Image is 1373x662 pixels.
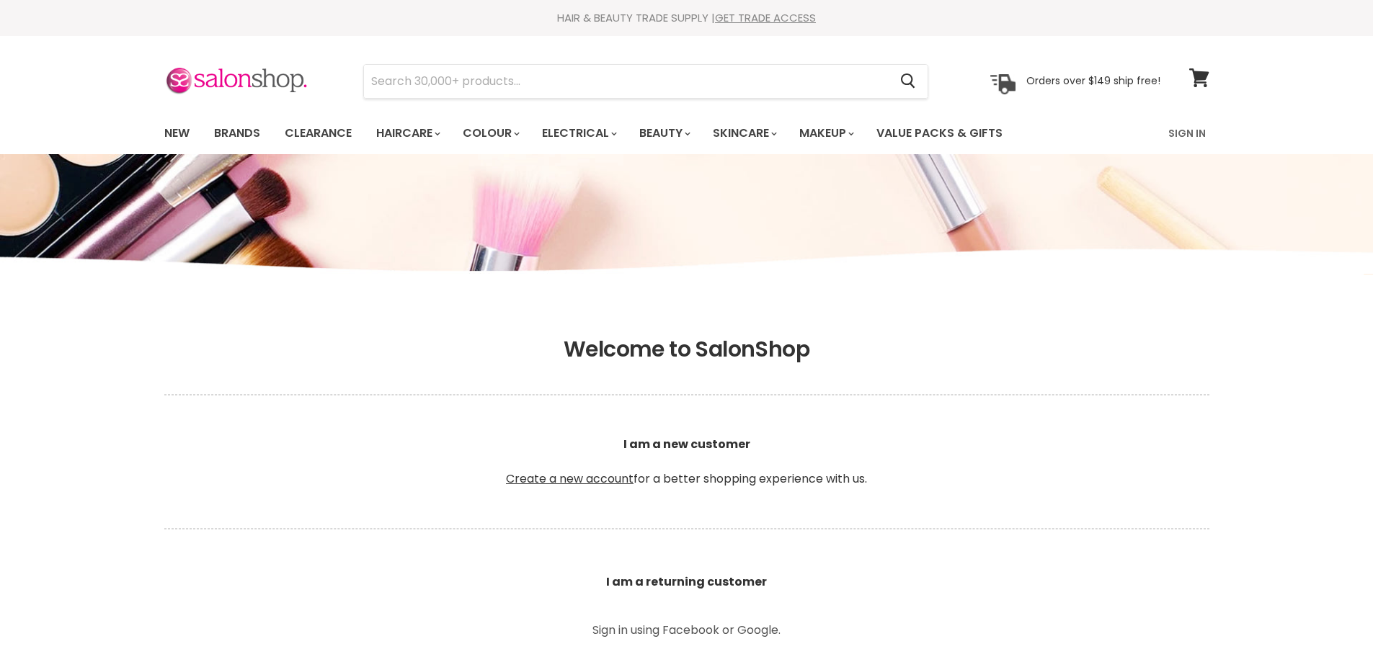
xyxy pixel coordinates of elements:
button: Search [889,65,928,98]
p: for a better shopping experience with us. [164,401,1209,522]
a: Haircare [365,118,449,148]
a: New [154,118,200,148]
div: HAIR & BEAUTY TRADE SUPPLY | [146,11,1227,25]
ul: Main menu [154,112,1087,154]
a: Clearance [274,118,363,148]
b: I am a new customer [623,436,750,452]
a: Beauty [628,118,699,148]
a: Colour [452,118,528,148]
b: I am a returning customer [606,573,767,590]
a: Brands [203,118,271,148]
a: Makeup [788,118,863,148]
h1: Welcome to SalonShop [164,336,1209,362]
p: Orders over $149 ship free! [1026,74,1160,87]
a: Electrical [531,118,626,148]
a: Sign In [1160,118,1214,148]
form: Product [363,64,928,99]
input: Search [364,65,889,98]
a: Skincare [702,118,786,148]
a: Value Packs & Gifts [866,118,1013,148]
nav: Main [146,112,1227,154]
a: GET TRADE ACCESS [715,10,816,25]
p: Sign in using Facebook or Google. [525,625,849,636]
a: Create a new account [506,470,634,487]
